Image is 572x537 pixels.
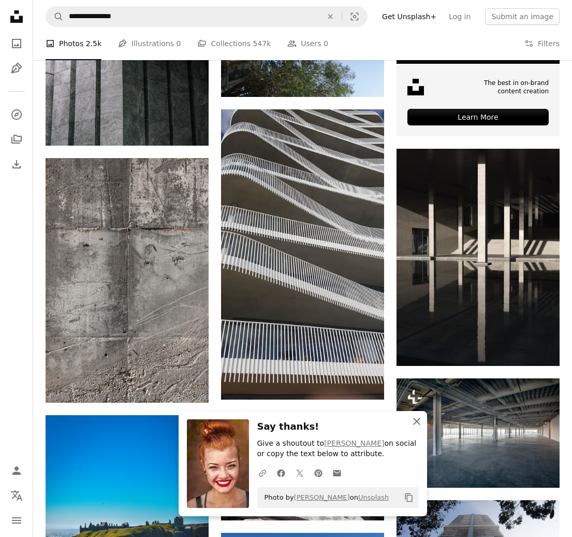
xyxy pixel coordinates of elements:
[6,129,27,150] a: Collections
[324,38,328,49] span: 0
[197,27,271,60] a: Collections 547k
[294,493,350,501] a: [PERSON_NAME]
[397,149,560,366] img: A black and white photo of a building reflecting in the water
[319,7,342,26] button: Clear
[358,493,389,501] a: Unsplash
[221,249,384,259] a: a very tall building with a bunch of white lines on it
[397,252,560,262] a: A black and white photo of a building reflecting in the water
[524,27,560,60] button: Filters
[6,485,27,506] button: Language
[376,8,443,25] a: Get Unsplash+
[46,7,64,26] button: Search Unsplash
[221,109,384,400] img: a very tall building with a bunch of white lines on it
[309,462,328,483] a: Share on Pinterest
[407,109,549,125] div: Learn More
[6,154,27,175] a: Download History
[328,462,346,483] a: Share over email
[6,104,27,125] a: Explore
[272,462,290,483] a: Share on Facebook
[6,6,27,29] a: Home — Unsplash
[253,38,271,49] span: 547k
[324,439,384,447] a: [PERSON_NAME]
[177,38,181,49] span: 0
[397,378,560,487] img: Empty, unimproved, raw office space.
[6,510,27,531] button: Menu
[46,6,368,27] form: Find visuals sitewide
[257,419,419,434] h3: Say thanks!
[46,276,209,285] a: gray and brown concrete wall
[342,7,367,26] button: Visual search
[118,27,181,60] a: Illustrations 0
[257,439,419,459] p: Give a shoutout to on social or copy the text below to attribute.
[6,460,27,481] a: Log in / Sign up
[290,462,309,483] a: Share on Twitter
[6,58,27,79] a: Illustrations
[397,428,560,437] a: Empty, unimproved, raw office space.
[400,489,418,506] button: Copy to clipboard
[443,8,477,25] a: Log in
[46,158,209,403] img: gray and brown concrete wall
[485,8,560,25] button: Submit an image
[482,79,549,96] span: The best in on-brand content creation
[6,33,27,54] a: Photos
[259,489,389,506] span: Photo by on
[287,27,328,60] a: Users 0
[407,79,424,95] img: file-1631678316303-ed18b8b5cb9cimage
